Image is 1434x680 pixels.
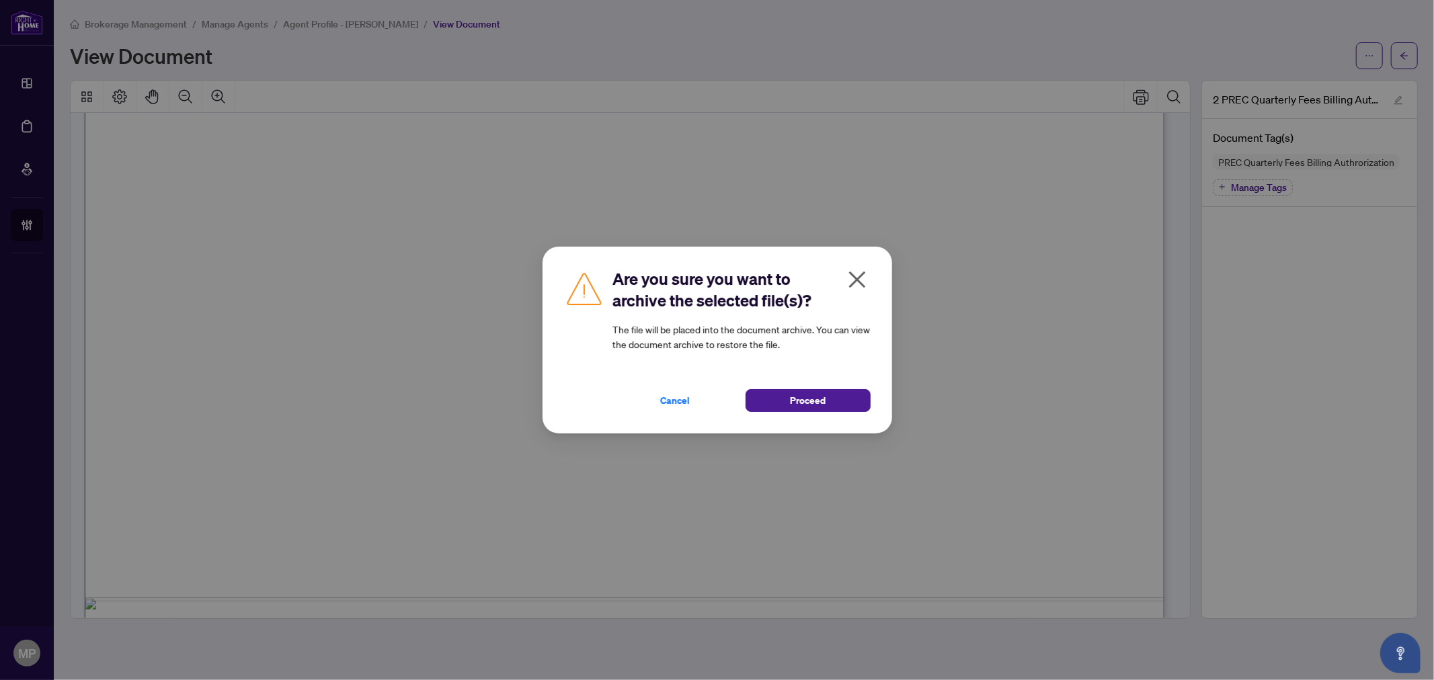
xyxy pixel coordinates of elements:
[790,390,826,411] span: Proceed
[612,268,871,311] h2: Are you sure you want to archive the selected file(s)?
[746,389,871,412] button: Proceed
[564,268,604,308] img: Caution Icon
[1380,633,1421,673] button: Open asap
[846,269,868,290] span: close
[612,389,738,412] button: Cancel
[612,322,871,351] article: The file will be placed into the document archive. You can view the document archive to restore t...
[660,390,690,411] span: Cancel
